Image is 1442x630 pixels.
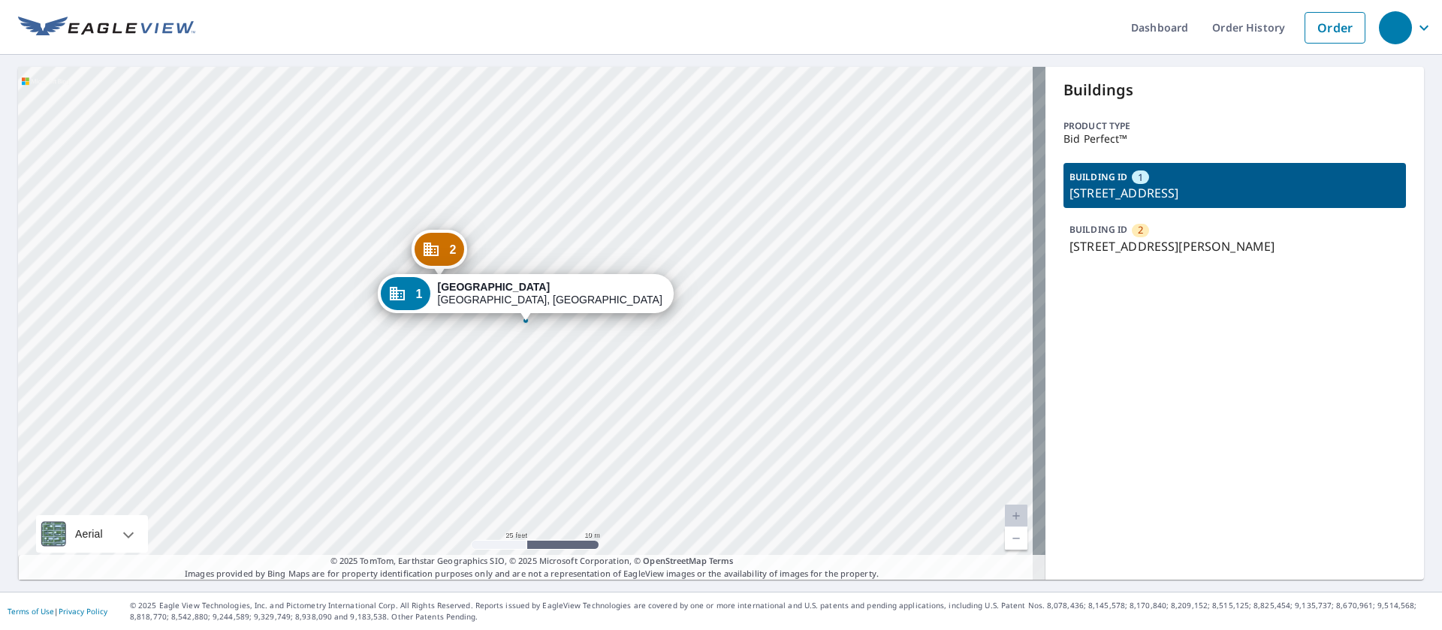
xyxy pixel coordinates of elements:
[1005,505,1027,527] a: Current Level 20, Zoom In Disabled
[1063,119,1406,133] p: Product type
[1069,223,1127,236] p: BUILDING ID
[411,230,466,276] div: Dropped pin, building 2, Commercial property, 16161 NE Halsey St Portland, OR 97230
[1138,223,1143,237] span: 2
[1138,170,1143,185] span: 1
[449,244,456,255] span: 2
[377,274,673,321] div: Dropped pin, building 1, Commercial property, 1607 NE 162nd Ave Portland, OR 97230
[18,17,195,39] img: EV Logo
[1305,12,1365,44] a: Order
[1063,79,1406,101] p: Buildings
[18,555,1045,580] p: Images provided by Bing Maps are for property identification purposes only and are not a represen...
[438,281,663,306] div: [GEOGRAPHIC_DATA], [GEOGRAPHIC_DATA] 97230
[71,515,107,553] div: Aerial
[59,606,107,616] a: Privacy Policy
[415,288,422,300] span: 1
[330,555,734,568] span: © 2025 TomTom, Earthstar Geographics SIO, © 2025 Microsoft Corporation, ©
[438,281,551,293] strong: [GEOGRAPHIC_DATA]
[8,607,107,616] p: |
[1063,133,1406,145] p: Bid Perfect™
[8,606,54,616] a: Terms of Use
[643,555,706,566] a: OpenStreetMap
[1069,170,1127,183] p: BUILDING ID
[36,515,148,553] div: Aerial
[1069,237,1400,255] p: [STREET_ADDRESS][PERSON_NAME]
[1069,184,1400,202] p: [STREET_ADDRESS]
[1005,527,1027,550] a: Current Level 20, Zoom Out
[709,555,734,566] a: Terms
[130,600,1434,622] p: © 2025 Eagle View Technologies, Inc. and Pictometry International Corp. All Rights Reserved. Repo...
